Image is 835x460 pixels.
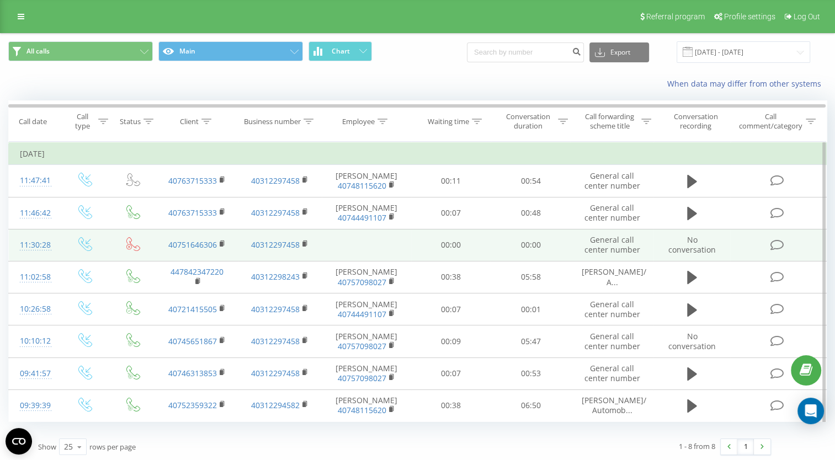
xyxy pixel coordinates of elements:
td: [PERSON_NAME] [322,325,411,357]
td: [PERSON_NAME] [322,293,411,325]
a: 40757098027 [338,341,386,351]
button: Chart [309,41,372,61]
a: 1 [737,439,754,454]
div: 1 - 8 from 8 [679,441,715,452]
span: Chart [332,47,350,55]
div: Call type [70,112,95,131]
div: 10:26:58 [20,298,49,320]
a: 40744491107 [338,309,386,319]
button: Main [158,41,303,61]
a: 40757098027 [338,373,386,383]
td: [PERSON_NAME] [322,261,411,293]
a: 40751646306 [168,239,217,250]
a: When data may differ from other systems [667,78,827,89]
a: 40312297458 [251,239,300,250]
td: 00:07 [411,357,491,389]
td: General call center number [571,293,653,325]
td: 00:09 [411,325,491,357]
span: Referral program [646,12,705,21]
td: General call center number [571,325,653,357]
td: [PERSON_NAME] [322,197,411,229]
div: 25 [64,441,73,452]
a: 40763715333 [168,175,217,186]
td: 00:38 [411,261,491,293]
div: Call date [19,117,47,126]
td: 05:47 [491,325,571,357]
td: General call center number [571,165,653,197]
div: Waiting time [428,117,469,126]
td: General call center number [571,229,653,261]
span: rows per page [89,442,136,452]
td: 00:53 [491,357,571,389]
td: [PERSON_NAME] [322,357,411,389]
td: General call center number [571,197,653,229]
td: General call center number [571,357,653,389]
button: Open CMP widget [6,428,32,454]
td: 00:07 [411,293,491,325]
span: No conversation [668,331,716,351]
td: 06:50 [491,389,571,421]
a: 40748115620 [338,405,386,415]
a: 40748115620 [338,180,386,191]
td: [PERSON_NAME] [322,389,411,421]
td: 05:58 [491,261,571,293]
a: 40312294582 [251,400,300,410]
a: 40763715333 [168,207,217,218]
a: 40312297458 [251,207,300,218]
div: 11:30:28 [20,234,49,256]
span: All calls [26,47,50,56]
a: 40757098027 [338,277,386,287]
td: 00:01 [491,293,571,325]
span: Profile settings [724,12,775,21]
button: All calls [8,41,153,61]
div: 10:10:12 [20,330,49,352]
a: 40745651867 [168,336,217,346]
span: [PERSON_NAME]/ Automob... [582,395,646,415]
td: 00:11 [411,165,491,197]
a: 40312297458 [251,304,300,314]
td: 00:38 [411,389,491,421]
a: 40312297458 [251,175,300,186]
a: 40312298243 [251,271,300,282]
div: Open Intercom Messenger [797,398,824,424]
div: Client [180,117,199,126]
a: 40312297458 [251,368,300,378]
span: No conversation [668,234,716,255]
span: Show [38,442,56,452]
a: 40752359322 [168,400,217,410]
div: 11:47:41 [20,170,49,191]
input: Search by number [467,42,584,62]
div: Business number [244,117,301,126]
a: 40746313853 [168,368,217,378]
div: Conversation duration [501,112,555,131]
div: 11:02:58 [20,266,49,288]
td: 00:48 [491,197,571,229]
div: Conversation recording [664,112,728,131]
a: 447842347220 [171,266,224,277]
div: Employee [342,117,375,126]
td: [DATE] [9,143,827,165]
td: 00:07 [411,197,491,229]
a: 40744491107 [338,212,386,223]
td: [PERSON_NAME] [322,165,411,197]
div: Status [120,117,141,126]
td: 00:00 [491,229,571,261]
div: 09:41:57 [20,363,49,384]
a: 40721415505 [168,304,217,314]
div: 11:46:42 [20,202,49,224]
button: Export [589,42,649,62]
div: Call comment/category [738,112,803,131]
span: [PERSON_NAME]/ A... [582,266,646,287]
td: 00:54 [491,165,571,197]
td: 00:00 [411,229,491,261]
div: 09:39:39 [20,395,49,416]
a: 40312297458 [251,336,300,346]
span: Log Out [794,12,820,21]
div: Call forwarding scheme title [581,112,639,131]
